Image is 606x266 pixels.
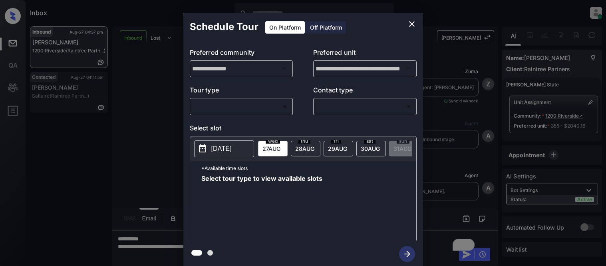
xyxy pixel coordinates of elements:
[201,175,322,239] span: Select tour type to view available slots
[313,85,417,98] p: Contact type
[183,13,265,41] h2: Schedule Tour
[201,161,416,175] p: *Available time slots
[306,21,346,34] div: Off Platform
[190,47,293,60] p: Preferred community
[331,139,341,144] span: fri
[356,141,386,156] div: date-select
[364,139,376,144] span: sat
[313,47,417,60] p: Preferred unit
[266,139,280,144] span: wed
[361,145,380,152] span: 30 AUG
[324,141,353,156] div: date-select
[258,141,288,156] div: date-select
[295,145,314,152] span: 28 AUG
[328,145,347,152] span: 29 AUG
[291,141,320,156] div: date-select
[262,145,280,152] span: 27 AUG
[211,144,232,153] p: [DATE]
[265,21,305,34] div: On Platform
[190,85,293,98] p: Tour type
[298,139,310,144] span: thu
[190,123,417,136] p: Select slot
[194,140,254,157] button: [DATE]
[404,16,420,32] button: close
